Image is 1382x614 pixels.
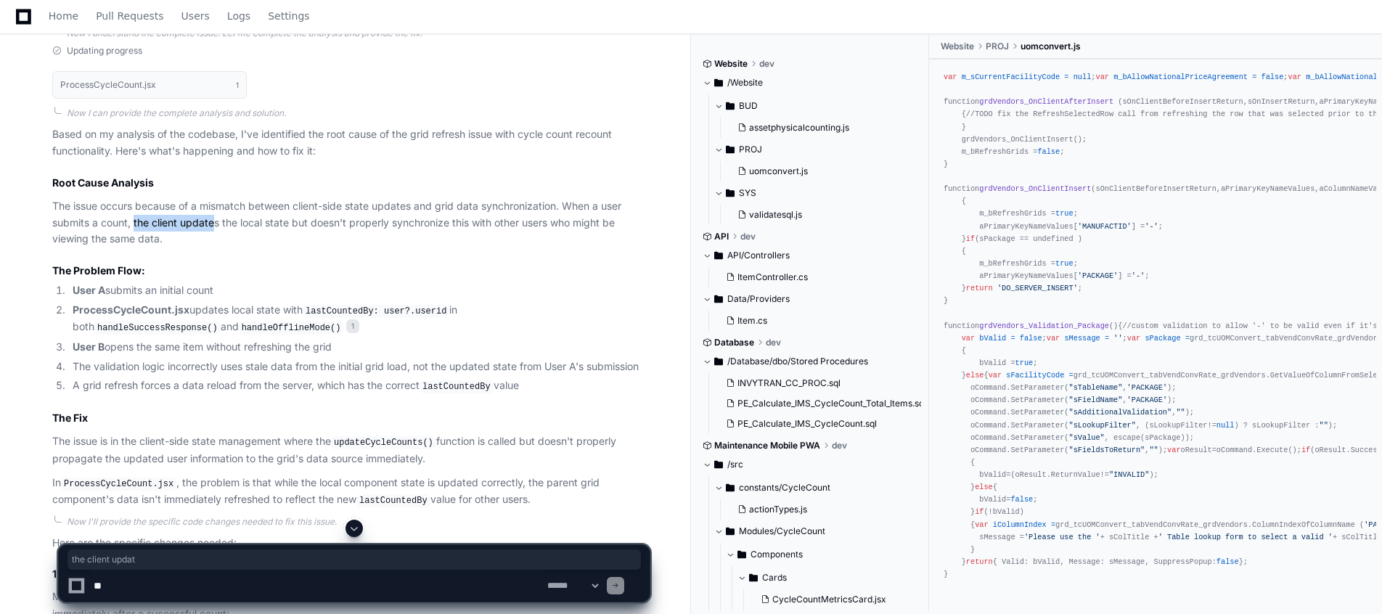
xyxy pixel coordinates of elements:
span: "" [1149,446,1158,454]
span: false [1262,73,1284,81]
strong: User A [73,284,105,296]
span: Updating progress [67,45,142,57]
button: ItemController.cs [720,267,909,287]
h2: Root Cause Analysis [52,176,650,190]
span: PROJ [739,144,762,155]
span: constants/CycleCount [739,482,830,494]
span: uomconvert.js [749,165,808,177]
span: false [1037,147,1060,156]
h3: The Problem Flow: [52,263,650,278]
span: '' [1113,334,1122,343]
li: updates local state with in both and [68,302,650,336]
span: false [1010,495,1033,504]
span: grdVendors_Validation_Package [979,322,1109,330]
span: 'MANUFACTID' [1078,222,1132,231]
span: if [975,507,984,516]
code: updateCycleCounts() [331,436,436,449]
svg: Directory [726,184,735,202]
span: if [966,234,975,243]
span: bValid [979,334,1006,343]
span: 'PACKAGE' [1078,271,1118,280]
span: 1 [346,319,359,334]
span: var [962,334,975,343]
span: var [1047,334,1060,343]
span: grdVendors_OnClientAfterInsert [979,97,1113,106]
button: PE_Calculate_IMS_CycleCount_Total_Items.sql [720,393,921,414]
button: Item.cs [720,311,909,331]
button: /src [703,453,918,476]
span: Website [941,41,974,52]
span: Website [714,58,748,70]
div: Now I can provide the complete analysis and solution. [67,107,650,119]
span: false [1020,334,1042,343]
span: = [1252,73,1256,81]
span: sFacilityCode [1006,371,1064,380]
span: "" [1176,408,1185,417]
span: else [966,371,984,380]
span: ItemController.cs [737,271,808,283]
span: grdVendors_OnClientInsert [979,184,1091,193]
button: PROJ [714,138,918,161]
span: null [1074,73,1092,81]
svg: Directory [726,479,735,496]
span: if [1301,446,1310,454]
span: "" [1320,421,1328,430]
span: "sFieldsToReturn" [1069,446,1145,454]
span: SYS [739,187,756,199]
span: dev [740,231,756,242]
span: true [1055,209,1074,218]
span: uomconvert.js [1021,41,1081,52]
span: 'DO_SERVER_INSERT' [997,284,1078,292]
span: Settings [268,12,309,20]
span: "sTableName" [1069,383,1123,392]
span: /src [727,459,743,470]
span: Data/Providers [727,293,790,305]
span: assetphysicalcounting.js [749,122,849,134]
button: BUD [714,94,918,118]
span: '-' [1132,271,1145,280]
svg: Directory [714,247,723,264]
button: ProcessCycleCount.jsx1 [52,71,247,99]
span: 'PACKAGE' [1127,383,1167,392]
button: /Website [703,71,918,94]
span: /Website [727,77,763,89]
button: validatesql.js [732,205,909,225]
span: "sAdditionalValidation" [1069,408,1172,417]
span: Logs [227,12,250,20]
span: INVYTRAN_CC_PROC.sql [737,377,841,389]
button: API/Controllers [703,244,918,267]
span: PE_Calculate_IMS_CycleCount.sql [737,418,877,430]
button: uomconvert.js [732,161,909,181]
strong: User B [73,340,105,353]
svg: Directory [714,353,723,370]
span: sMessage [1064,334,1100,343]
span: Maintenance Mobile PWA [714,440,820,451]
span: PE_Calculate_IMS_CycleCount_Total_Items.sql [737,398,926,409]
p: Based on my analysis of the codebase, I've identified the root cause of the grid refresh issue wi... [52,126,650,160]
svg: Directory [714,290,723,308]
svg: Directory [726,141,735,158]
span: true [1055,259,1074,268]
button: assetphysicalcounting.js [732,118,909,138]
span: the client updat [72,554,637,565]
code: ProcessCycleCount.jsx [61,478,176,491]
span: '-' [1145,222,1158,231]
li: The validation logic incorrectly uses stale data from the initial grid load, not the updated stat... [68,359,650,375]
h2: The Fix [52,411,650,425]
span: = [1064,73,1068,81]
span: PROJ [986,41,1009,52]
span: () [1109,322,1118,330]
svg: Directory [714,74,723,91]
span: var [944,73,957,81]
span: var [989,371,1002,380]
span: Database [714,337,754,348]
strong: ProcessCycleCount.jsx [73,303,189,316]
button: SYS [714,181,918,205]
span: var [1167,446,1180,454]
li: submits an initial count [68,282,650,299]
span: BUD [739,100,758,112]
span: Pull Requests [96,12,163,20]
span: actionTypes.js [749,504,807,515]
svg: Directory [714,456,723,473]
h1: ProcessCycleCount.jsx [60,81,156,89]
